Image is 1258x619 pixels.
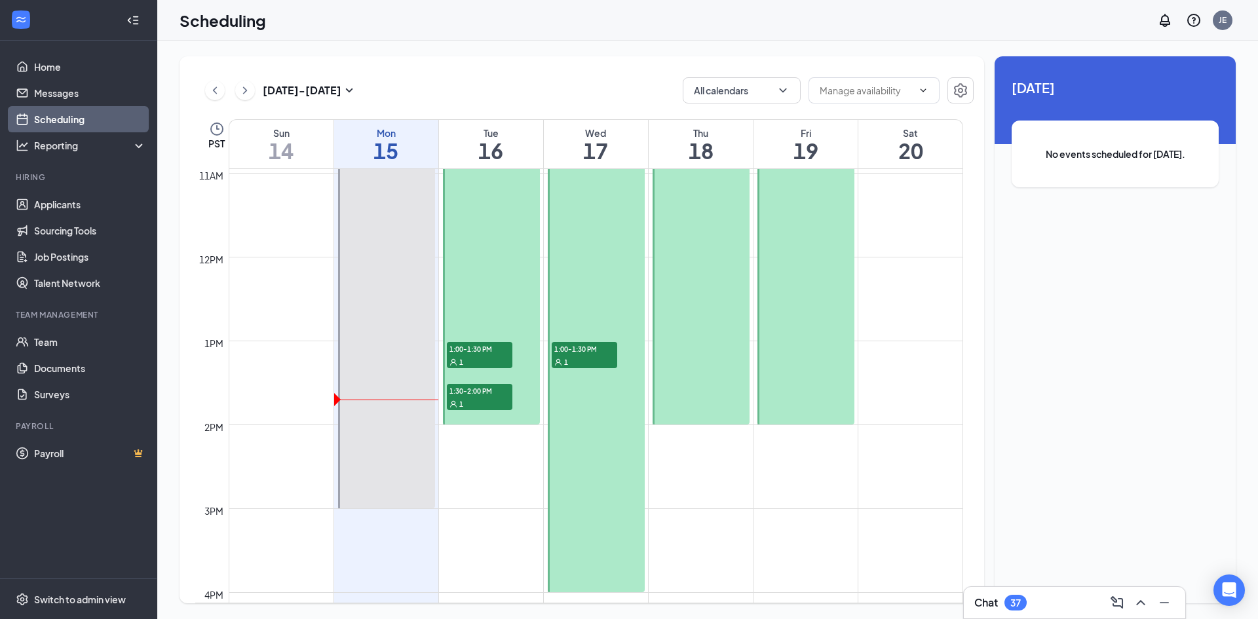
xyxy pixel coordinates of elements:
[34,217,146,244] a: Sourcing Tools
[552,342,617,355] span: 1:00-1:30 PM
[753,140,858,162] h1: 19
[1107,592,1128,613] button: ComposeMessage
[229,126,334,140] div: Sun
[820,83,913,98] input: Manage availability
[449,400,457,408] svg: User
[208,137,225,150] span: PST
[235,81,255,100] button: ChevronRight
[1109,595,1125,610] svg: ComposeMessage
[974,595,998,610] h3: Chat
[34,244,146,270] a: Job Postings
[34,440,146,466] a: PayrollCrown
[126,14,140,27] svg: Collapse
[649,140,753,162] h1: 18
[16,593,29,606] svg: Settings
[238,83,252,98] svg: ChevronRight
[34,106,146,132] a: Scheduling
[34,191,146,217] a: Applicants
[180,9,266,31] h1: Scheduling
[197,168,226,183] div: 11am
[34,329,146,355] a: Team
[459,358,463,367] span: 1
[334,126,438,140] div: Mon
[564,358,568,367] span: 1
[459,400,463,409] span: 1
[447,384,512,397] span: 1:30-2:00 PM
[1219,14,1227,26] div: JE
[439,120,543,168] a: September 16, 2025
[334,120,438,168] a: September 15, 2025
[858,140,963,162] h1: 20
[776,84,790,97] svg: ChevronDown
[544,126,648,140] div: Wed
[947,77,974,103] button: Settings
[1038,147,1192,161] span: No events scheduled for [DATE].
[197,252,226,267] div: 12pm
[1156,595,1172,610] svg: Minimize
[34,270,146,296] a: Talent Network
[1010,597,1021,609] div: 37
[229,120,334,168] a: September 14, 2025
[449,358,457,366] svg: User
[544,120,648,168] a: September 17, 2025
[439,140,543,162] h1: 16
[16,309,143,320] div: Team Management
[34,593,126,606] div: Switch to admin view
[1154,592,1175,613] button: Minimize
[34,381,146,407] a: Surveys
[229,140,334,162] h1: 14
[858,126,963,140] div: Sat
[439,126,543,140] div: Tue
[34,355,146,381] a: Documents
[34,80,146,106] a: Messages
[202,504,226,518] div: 3pm
[16,421,143,432] div: Payroll
[953,83,968,98] svg: Settings
[544,140,648,162] h1: 17
[447,342,512,355] span: 1:00-1:30 PM
[858,120,963,168] a: September 20, 2025
[341,83,357,98] svg: SmallChevronDown
[1133,595,1149,610] svg: ChevronUp
[16,172,143,183] div: Hiring
[1130,592,1151,613] button: ChevronUp
[205,81,225,100] button: ChevronLeft
[202,588,226,602] div: 4pm
[1157,12,1173,28] svg: Notifications
[202,336,226,350] div: 1pm
[34,54,146,80] a: Home
[34,139,147,152] div: Reporting
[202,420,226,434] div: 2pm
[918,85,928,96] svg: ChevronDown
[209,121,225,137] svg: Clock
[1186,12,1202,28] svg: QuestionInfo
[649,126,753,140] div: Thu
[14,13,28,26] svg: WorkstreamLogo
[753,120,858,168] a: September 19, 2025
[683,77,801,103] button: All calendarsChevronDown
[554,358,562,366] svg: User
[334,140,438,162] h1: 15
[208,83,221,98] svg: ChevronLeft
[263,83,341,98] h3: [DATE] - [DATE]
[753,126,858,140] div: Fri
[16,139,29,152] svg: Analysis
[1213,574,1245,606] div: Open Intercom Messenger
[1012,77,1219,98] span: [DATE]
[649,120,753,168] a: September 18, 2025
